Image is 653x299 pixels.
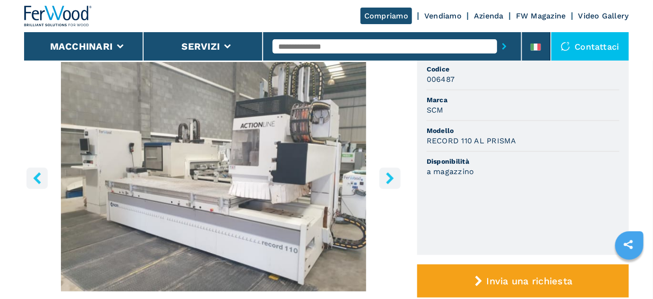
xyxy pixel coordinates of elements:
button: submit-button [497,35,512,57]
iframe: Chat [613,256,646,292]
button: Invia una richiesta [417,264,629,298]
img: Centro di lavoro a 5 assi SCM RECORD 110 AL PRISMA [24,62,403,291]
span: Disponibilità [427,157,619,166]
button: left-button [26,167,48,189]
span: Marca [427,95,619,105]
div: Go to Slide 1 [24,62,403,291]
h3: RECORD 110 AL PRISMA [427,135,516,146]
a: Vendiamo [424,11,462,20]
span: Codice [427,64,619,74]
span: Modello [427,126,619,135]
a: Azienda [474,11,504,20]
span: Invia una richiesta [487,275,573,287]
a: FW Magazine [516,11,566,20]
a: sharethis [617,233,640,256]
img: Ferwood [24,6,92,26]
img: Contattaci [561,42,570,51]
button: Macchinari [50,41,113,52]
div: Contattaci [551,32,629,61]
button: Servizi [181,41,220,52]
a: Video Gallery [578,11,629,20]
h3: a magazzino [427,166,474,177]
a: Compriamo [361,8,412,24]
h3: SCM [427,105,444,115]
button: right-button [379,167,401,189]
h3: 006487 [427,74,455,85]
